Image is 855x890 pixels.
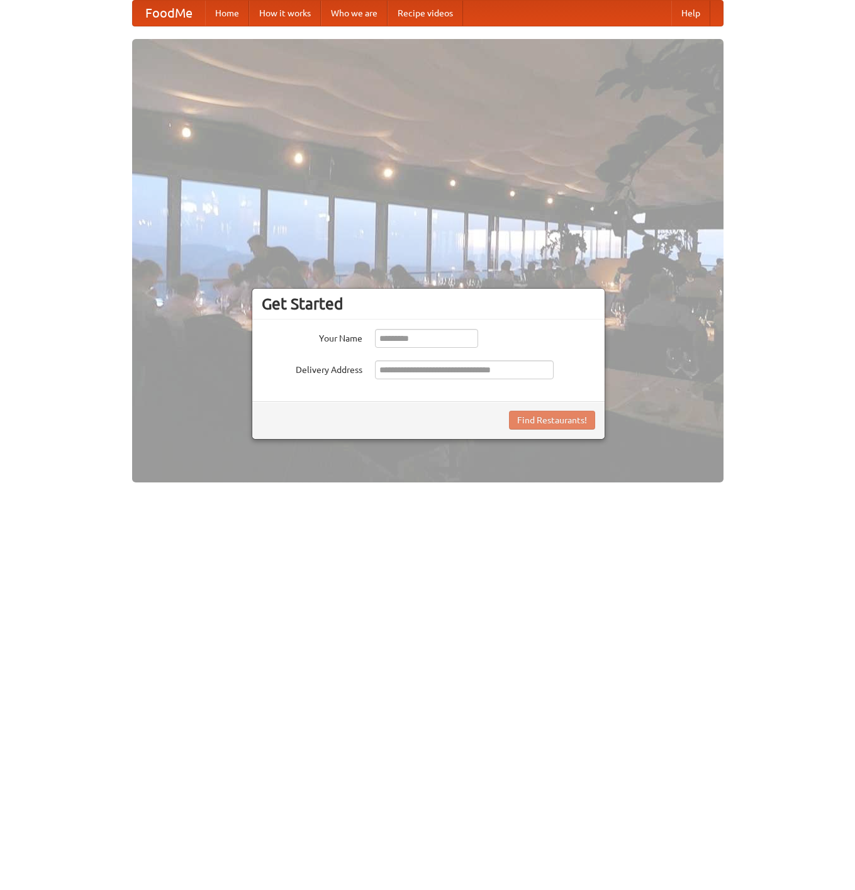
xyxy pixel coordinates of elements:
[133,1,205,26] a: FoodMe
[509,411,595,430] button: Find Restaurants!
[262,360,362,376] label: Delivery Address
[262,329,362,345] label: Your Name
[388,1,463,26] a: Recipe videos
[249,1,321,26] a: How it works
[671,1,710,26] a: Help
[262,294,595,313] h3: Get Started
[321,1,388,26] a: Who we are
[205,1,249,26] a: Home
